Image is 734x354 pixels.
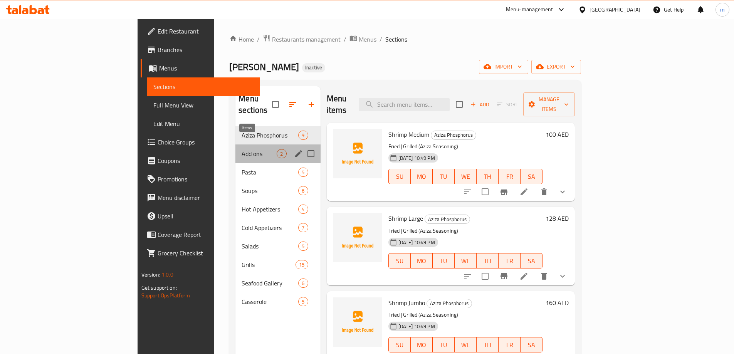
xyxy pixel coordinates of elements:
div: Grills15 [235,255,320,274]
span: Menus [159,64,254,73]
span: Add item [467,99,492,111]
button: TU [433,253,455,268]
span: Cold Appetizers [242,223,298,232]
span: Add ons [242,149,277,158]
span: Grocery Checklist [158,248,254,258]
div: Hot Appetizers4 [235,200,320,218]
span: MO [414,255,430,267]
span: 6 [299,280,307,287]
h6: 128 AED [546,213,569,224]
img: Shrimp Jumbo [333,297,382,347]
button: MO [411,253,433,268]
span: Salads [242,242,298,251]
span: 6 [299,187,307,195]
div: Cold Appetizers7 [235,218,320,237]
button: export [531,60,581,74]
span: Pasta [242,168,298,177]
span: 5 [299,298,307,305]
span: Aziza Phosphorus [427,299,472,308]
li: / [380,35,382,44]
span: SU [392,255,408,267]
div: items [298,279,308,288]
span: Select to update [477,184,493,200]
button: Branch-specific-item [495,267,513,285]
div: Salads5 [235,237,320,255]
a: Edit Restaurant [141,22,260,40]
span: Choice Groups [158,138,254,147]
div: Soups6 [235,181,320,200]
span: TU [436,339,452,351]
span: Select all sections [267,96,284,112]
span: Aziza Phosphorus [425,215,470,224]
span: SA [524,171,539,182]
span: TH [480,171,495,182]
div: Menu-management [506,5,553,14]
span: TU [436,255,452,267]
button: SA [521,169,543,184]
h2: Menu items [327,93,350,116]
span: TU [436,171,452,182]
span: Version: [141,270,160,280]
button: FR [499,253,521,268]
span: Restaurants management [272,35,341,44]
div: items [296,260,308,269]
span: Menus [359,35,376,44]
span: Menu disclaimer [158,193,254,202]
button: FR [499,337,521,352]
span: FR [502,171,517,182]
span: Select section first [492,99,523,111]
button: Add [467,99,492,111]
span: FR [502,339,517,351]
span: Add [469,100,490,109]
input: search [359,98,450,111]
span: Seafood Gallery [242,279,298,288]
span: Edit Restaurant [158,27,254,36]
span: m [720,5,725,14]
svg: Show Choices [558,187,567,196]
button: TH [477,337,499,352]
button: WE [455,337,477,352]
button: sort-choices [459,183,477,201]
div: Soups [242,186,298,195]
a: Edit Menu [147,114,260,133]
a: Coverage Report [141,225,260,244]
span: export [537,62,575,72]
span: MO [414,171,430,182]
span: 7 [299,224,307,232]
span: 1.0.0 [161,270,173,280]
span: Inactive [302,64,325,71]
a: Coupons [141,151,260,170]
img: Shrimp Large [333,213,382,262]
span: Shrimp Large [388,213,423,224]
div: items [298,297,308,306]
button: show more [553,183,572,201]
svg: Show Choices [558,272,567,281]
button: TU [433,169,455,184]
span: import [485,62,522,72]
div: items [298,168,308,177]
a: Support.OpsPlatform [141,290,190,300]
button: TU [433,337,455,352]
span: [DATE] 10:49 PM [395,239,438,246]
button: WE [455,169,477,184]
button: Add section [302,95,321,114]
button: show more [553,267,572,285]
button: delete [535,183,553,201]
span: FR [502,255,517,267]
span: 15 [296,261,307,268]
span: MO [414,339,430,351]
p: Fried | Grilled (Aziza Seasoning) [388,226,543,236]
button: MO [411,169,433,184]
span: Shrimp Jumbo [388,297,425,309]
a: Menus [141,59,260,77]
span: Get support on: [141,283,177,293]
a: Sections [147,77,260,96]
span: 5 [299,169,307,176]
span: Aziza Phosphorus [431,131,476,139]
div: items [298,186,308,195]
a: Upsell [141,207,260,225]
